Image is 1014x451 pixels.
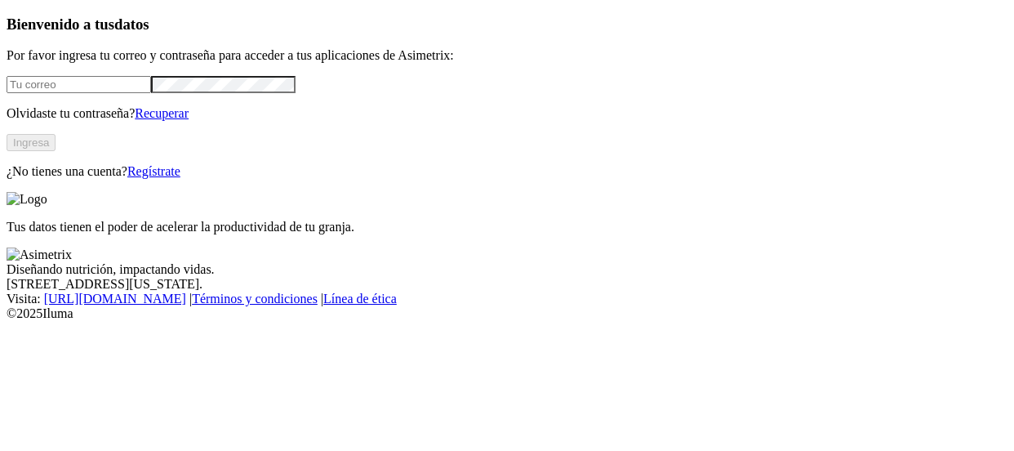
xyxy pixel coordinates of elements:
[7,192,47,207] img: Logo
[192,292,318,306] a: Términos y condiciones
[7,164,1007,179] p: ¿No tienes una cuenta?
[44,292,186,306] a: [URL][DOMAIN_NAME]
[135,106,189,120] a: Recuperar
[7,106,1007,121] p: Olvidaste tu contraseña?
[7,134,56,151] button: Ingresa
[7,220,1007,234] p: Tus datos tienen el poder de acelerar la productividad de tu granja.
[7,48,1007,63] p: Por favor ingresa tu correo y contraseña para acceder a tus aplicaciones de Asimetrix:
[323,292,397,306] a: Línea de ética
[7,16,1007,33] h3: Bienvenido a tus
[7,306,1007,321] div: © 2025 Iluma
[7,248,72,262] img: Asimetrix
[7,76,151,93] input: Tu correo
[114,16,149,33] span: datos
[7,277,1007,292] div: [STREET_ADDRESS][US_STATE].
[7,292,1007,306] div: Visita : | |
[127,164,180,178] a: Regístrate
[7,262,1007,277] div: Diseñando nutrición, impactando vidas.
